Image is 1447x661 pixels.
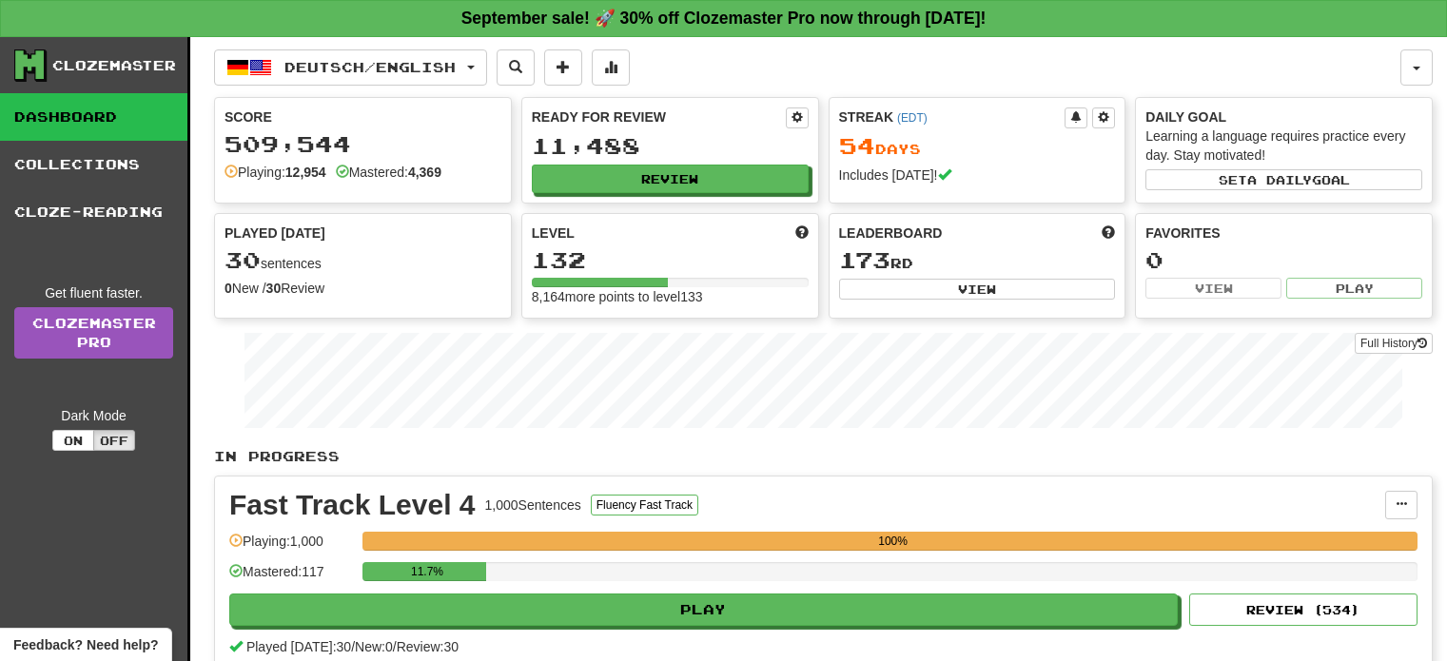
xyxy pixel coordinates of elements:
[229,532,353,563] div: Playing: 1,000
[225,279,501,298] div: New / Review
[839,165,1116,185] div: Includes [DATE]!
[1102,224,1115,243] span: This week in points, UTC
[592,49,630,86] button: More stats
[266,281,282,296] strong: 30
[14,283,173,302] div: Get fluent faster.
[225,132,501,156] div: 509,544
[532,107,786,126] div: Ready for Review
[497,49,535,86] button: Search sentences
[532,248,809,272] div: 132
[1145,107,1422,126] div: Daily Goal
[355,639,393,654] span: New: 0
[397,639,459,654] span: Review: 30
[13,635,158,654] span: Open feedback widget
[485,496,581,515] div: 1,000 Sentences
[544,49,582,86] button: Add sentence to collection
[14,406,173,425] div: Dark Mode
[214,447,1433,466] p: In Progress
[1145,169,1422,190] button: Seta dailygoal
[225,248,501,273] div: sentences
[1189,593,1418,626] button: Review (534)
[52,56,176,75] div: Clozemaster
[1145,126,1422,165] div: Learning a language requires practice every day. Stay motivated!
[839,279,1116,300] button: View
[532,165,809,193] button: Review
[408,165,441,180] strong: 4,369
[897,111,928,125] a: (EDT)
[368,532,1418,551] div: 100%
[591,495,698,515] button: Fluency Fast Track
[225,107,501,126] div: Score
[839,134,1116,159] div: Day s
[1286,278,1422,299] button: Play
[214,49,487,86] button: Deutsch/English
[839,107,1066,126] div: Streak
[246,639,351,654] span: Played [DATE]: 30
[225,281,232,296] strong: 0
[52,430,94,451] button: On
[14,307,173,359] a: ClozemasterPro
[225,224,325,243] span: Played [DATE]
[93,430,135,451] button: Off
[229,562,353,593] div: Mastered: 117
[839,132,875,159] span: 54
[1247,173,1312,186] span: a daily
[1145,224,1422,243] div: Favorites
[225,246,261,273] span: 30
[839,224,943,243] span: Leaderboard
[532,224,575,243] span: Level
[795,224,809,243] span: Score more points to level up
[225,163,326,182] div: Playing:
[285,165,326,180] strong: 12,954
[368,562,486,581] div: 11.7%
[393,639,397,654] span: /
[351,639,355,654] span: /
[229,491,476,519] div: Fast Track Level 4
[839,246,890,273] span: 173
[1145,248,1422,272] div: 0
[532,287,809,306] div: 8,164 more points to level 133
[284,59,456,75] span: Deutsch / English
[229,593,1178,626] button: Play
[461,9,987,28] strong: September sale! 🚀 30% off Clozemaster Pro now through [DATE]!
[1355,333,1433,354] button: Full History
[839,248,1116,273] div: rd
[532,134,809,158] div: 11,488
[1145,278,1281,299] button: View
[336,163,441,182] div: Mastered:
